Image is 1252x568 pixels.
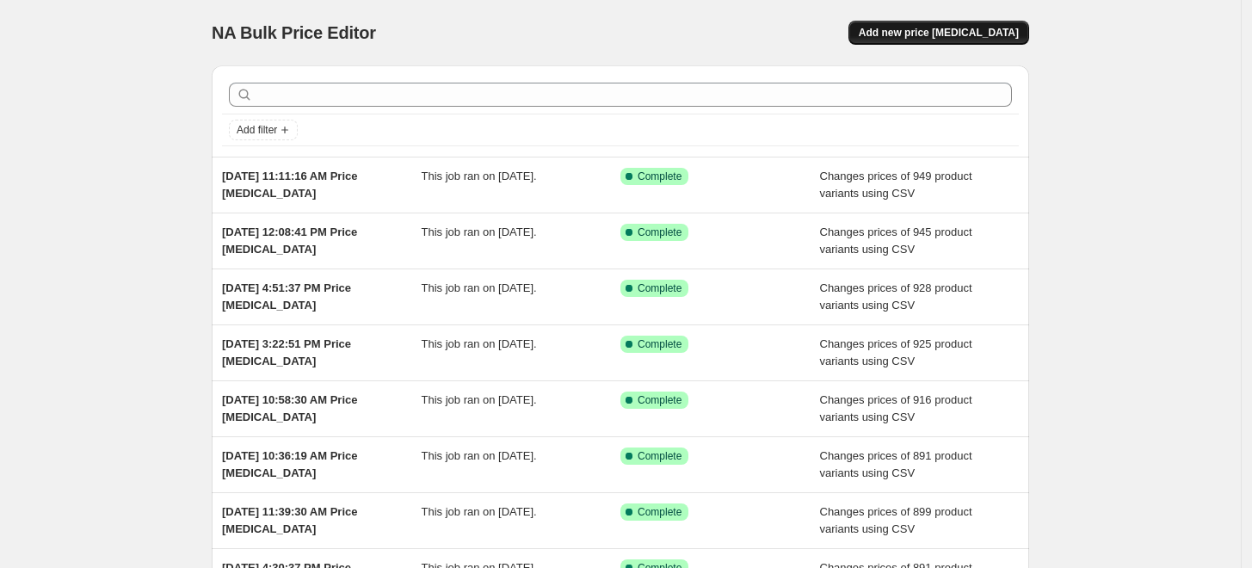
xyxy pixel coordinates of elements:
span: Complete [638,281,682,295]
span: [DATE] 11:11:16 AM Price [MEDICAL_DATA] [222,170,358,200]
span: [DATE] 10:36:19 AM Price [MEDICAL_DATA] [222,449,358,479]
span: Changes prices of 945 product variants using CSV [820,225,972,256]
span: This job ran on [DATE]. [422,337,537,350]
span: Changes prices of 925 product variants using CSV [820,337,972,367]
span: Changes prices of 949 product variants using CSV [820,170,972,200]
span: NA Bulk Price Editor [212,23,376,42]
span: [DATE] 3:22:51 PM Price [MEDICAL_DATA] [222,337,351,367]
span: Complete [638,225,682,239]
span: This job ran on [DATE]. [422,393,537,406]
span: Changes prices of 916 product variants using CSV [820,393,972,423]
span: This job ran on [DATE]. [422,281,537,294]
span: Changes prices of 928 product variants using CSV [820,281,972,312]
span: [DATE] 12:08:41 PM Price [MEDICAL_DATA] [222,225,357,256]
span: This job ran on [DATE]. [422,170,537,182]
span: This job ran on [DATE]. [422,505,537,518]
span: Complete [638,449,682,463]
button: Add new price [MEDICAL_DATA] [848,21,1029,45]
span: Complete [638,170,682,183]
span: Add filter [237,123,277,137]
span: [DATE] 10:58:30 AM Price [MEDICAL_DATA] [222,393,358,423]
span: [DATE] 4:51:37 PM Price [MEDICAL_DATA] [222,281,351,312]
span: Complete [638,393,682,407]
span: Add new price [MEDICAL_DATA] [859,26,1019,40]
span: Changes prices of 899 product variants using CSV [820,505,972,535]
span: Complete [638,337,682,351]
button: Add filter [229,120,298,140]
span: This job ran on [DATE]. [422,225,537,238]
span: This job ran on [DATE]. [422,449,537,462]
span: Changes prices of 891 product variants using CSV [820,449,972,479]
span: Complete [638,505,682,519]
span: [DATE] 11:39:30 AM Price [MEDICAL_DATA] [222,505,358,535]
